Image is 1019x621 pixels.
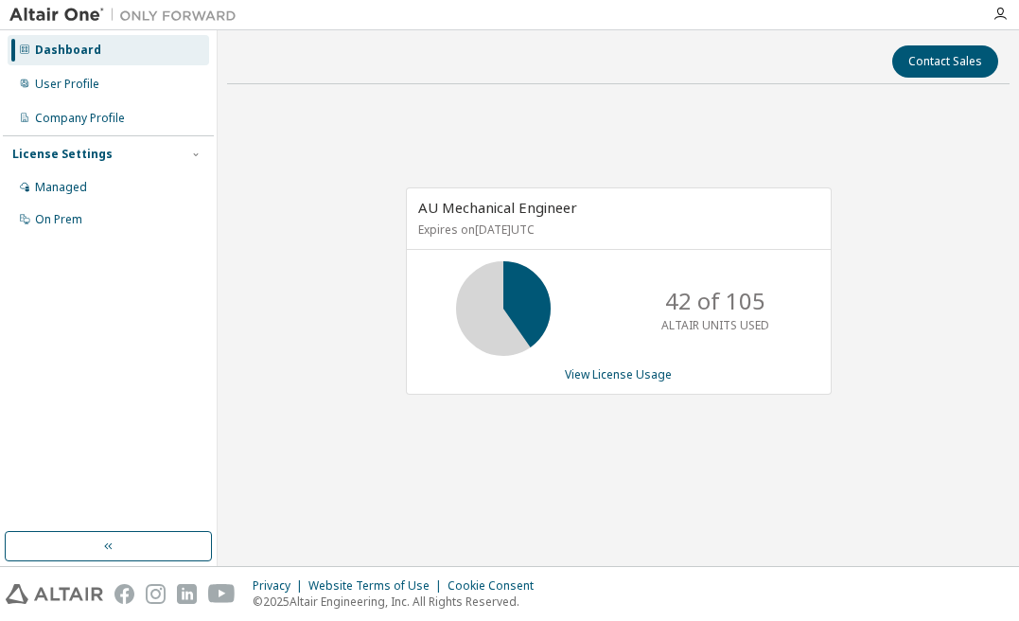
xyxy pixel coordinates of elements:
a: View License Usage [565,366,672,382]
img: altair_logo.svg [6,584,103,604]
div: Website Terms of Use [308,578,448,594]
img: facebook.svg [114,584,134,604]
div: Managed [35,180,87,195]
div: Dashboard [35,43,101,58]
div: Privacy [253,578,308,594]
img: Altair One [9,6,246,25]
button: Contact Sales [892,45,998,78]
p: Expires on [DATE] UTC [418,222,815,238]
div: On Prem [35,212,82,227]
p: ALTAIR UNITS USED [661,317,769,333]
div: License Settings [12,147,113,162]
img: instagram.svg [146,584,166,604]
img: youtube.svg [208,584,236,604]
p: © 2025 Altair Engineering, Inc. All Rights Reserved. [253,594,545,610]
div: User Profile [35,77,99,92]
div: Company Profile [35,111,125,126]
img: linkedin.svg [177,584,197,604]
div: Cookie Consent [448,578,545,594]
p: 42 of 105 [665,285,765,317]
span: AU Mechanical Engineer [418,198,577,217]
